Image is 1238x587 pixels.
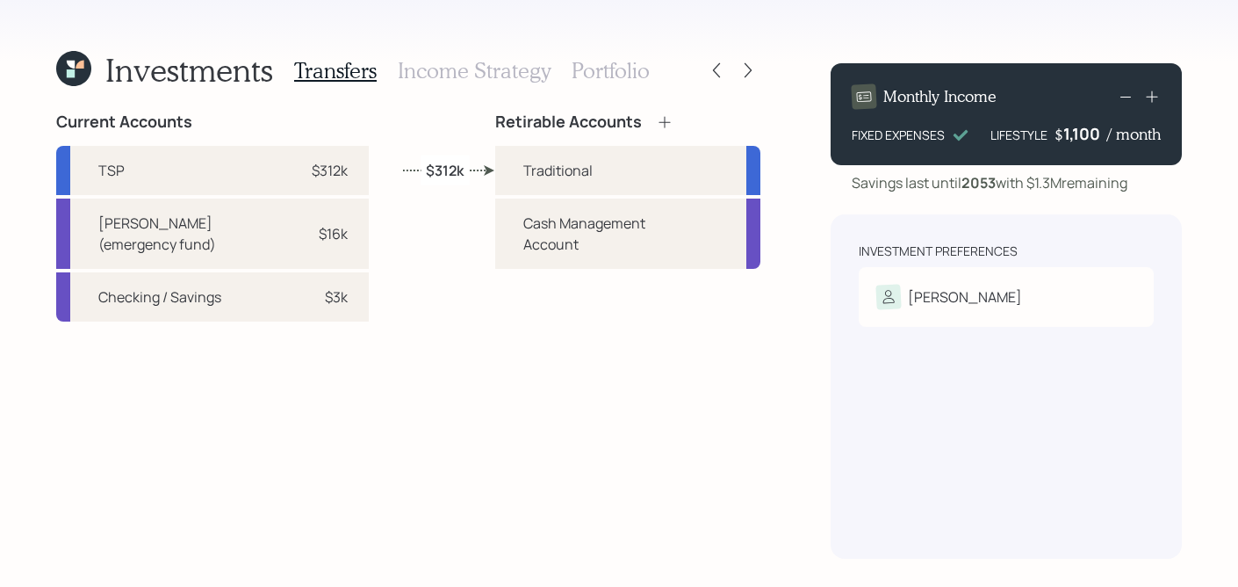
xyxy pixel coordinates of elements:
[852,172,1127,193] div: Savings last until with $1.3M remaining
[572,58,650,83] h3: Portfolio
[398,58,551,83] h3: Income Strategy
[312,160,348,181] div: $312k
[98,160,125,181] div: TSP
[56,112,192,132] h4: Current Accounts
[1107,125,1161,144] h4: / month
[883,87,997,106] h4: Monthly Income
[319,223,348,244] div: $16k
[98,213,281,255] div: [PERSON_NAME] (emergency fund)
[859,243,1018,260] div: Investment Preferences
[1063,123,1107,144] div: 1,100
[990,126,1047,144] div: LIFESTYLE
[98,286,221,308] div: Checking / Savings
[294,58,377,83] h3: Transfers
[908,286,1022,308] div: [PERSON_NAME]
[426,160,464,179] label: $312k
[1054,125,1063,144] h4: $
[523,213,659,255] div: Cash Management Account
[325,286,348,308] div: $3k
[523,160,593,181] div: Traditional
[852,126,945,144] div: FIXED EXPENSES
[961,173,996,192] b: 2053
[105,51,273,89] h1: Investments
[495,112,642,132] h4: Retirable Accounts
